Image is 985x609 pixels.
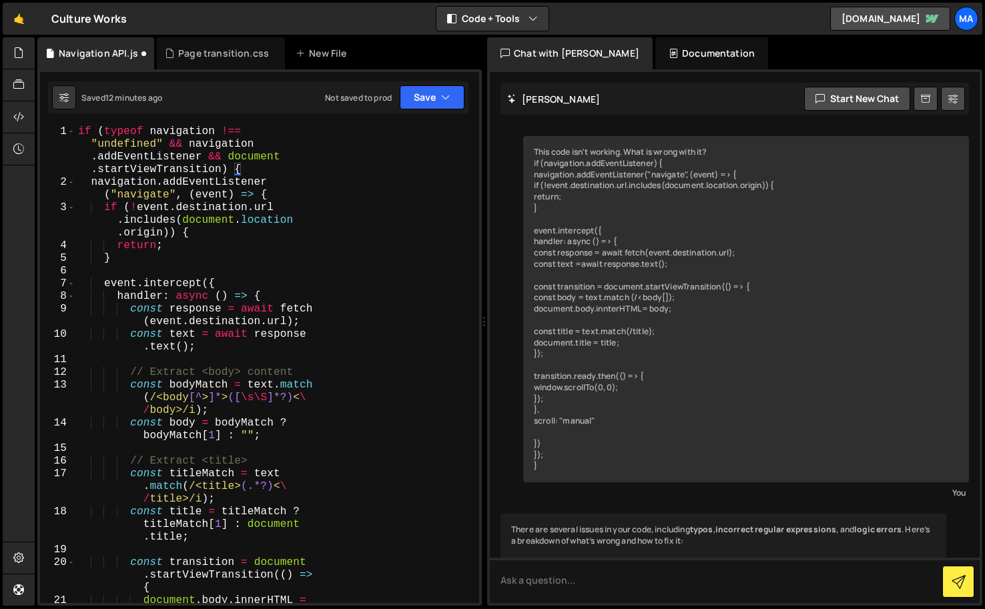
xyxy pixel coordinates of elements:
strong: incorrect regular expressions [715,524,837,535]
div: 9 [40,303,75,328]
div: 5 [40,252,75,265]
div: New File [296,47,352,60]
div: Page transition.css [178,47,269,60]
div: 10 [40,328,75,354]
a: [DOMAIN_NAME] [830,7,950,31]
button: Save [400,85,464,109]
div: 20 [40,556,75,594]
div: 7 [40,277,75,290]
div: 17 [40,468,75,506]
div: 11 [40,354,75,366]
div: Saved [81,92,162,103]
div: 15 [40,442,75,455]
div: 14 [40,417,75,442]
div: You [527,486,966,500]
div: Documentation [655,37,768,69]
div: 3 [40,201,75,239]
div: 18 [40,506,75,544]
div: 4 [40,239,75,252]
div: 13 [40,379,75,417]
div: 16 [40,455,75,468]
button: Code + Tools [436,7,549,31]
div: 8 [40,290,75,303]
div: Not saved to prod [325,92,392,103]
a: Ma [954,7,978,31]
div: 19 [40,544,75,556]
div: Culture Works [51,11,127,27]
div: Navigation API.js [59,47,138,60]
h2: [PERSON_NAME] [507,93,600,105]
div: Chat with [PERSON_NAME] [487,37,653,69]
div: This code isn't working. What is wrong with it? if (navigation.addEventListener) { navigation.add... [523,136,969,482]
a: 🤙 [3,3,35,35]
button: Start new chat [804,87,910,111]
strong: typos [690,524,713,535]
div: 2 [40,176,75,201]
div: 1 [40,125,75,176]
div: 12 minutes ago [105,92,162,103]
strong: logic errors [854,524,902,535]
div: 12 [40,366,75,379]
div: 6 [40,265,75,277]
